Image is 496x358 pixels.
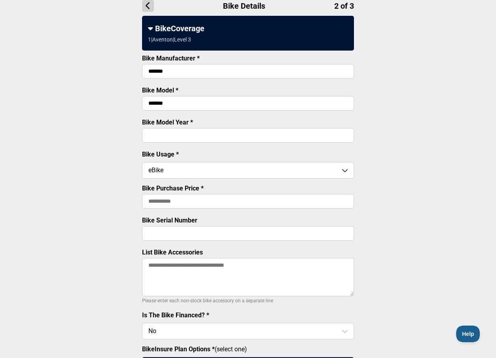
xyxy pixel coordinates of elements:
[334,1,354,11] span: 2 of 3
[142,119,193,126] label: Bike Model Year *
[142,55,200,62] label: Bike Manufacturer *
[142,311,209,319] label: Is The Bike Financed? *
[142,87,178,94] label: Bike Model *
[142,345,354,353] label: (select one)
[142,151,179,158] label: Bike Usage *
[148,24,348,33] div: BikeCoverage
[142,296,354,305] p: Please enter each non-stock bike accessory on a separate line
[142,345,215,353] strong: BikeInsure Plan Options *
[456,326,480,342] iframe: Toggle Customer Support
[142,217,197,224] label: Bike Serial Number
[148,36,191,43] div: 1 | Aventon | Level 3
[142,185,204,192] label: Bike Purchase Price *
[142,249,203,256] label: List Bike Accessories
